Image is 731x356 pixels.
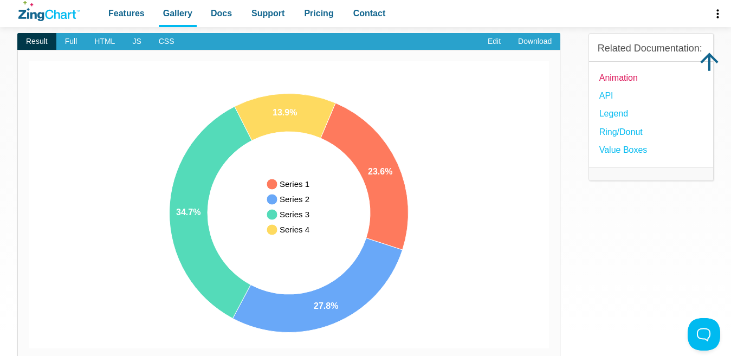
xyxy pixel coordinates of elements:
span: Result [17,33,56,50]
span: HTML [86,33,124,50]
a: Animation [599,70,638,85]
h3: Related Documentation: [598,42,704,55]
a: Edit [479,33,509,50]
iframe: Toggle Customer Support [688,318,720,351]
a: Download [509,33,560,50]
span: Gallery [163,6,192,21]
a: Legend [599,106,628,121]
span: Full [56,33,86,50]
span: Pricing [304,6,333,21]
a: Value Boxes [599,143,648,157]
span: CSS [150,33,183,50]
a: Ring/Donut [599,125,643,139]
a: API [599,88,613,103]
span: Contact [353,6,386,21]
a: ZingChart Logo. Click to return to the homepage [18,1,80,21]
span: Docs [211,6,232,21]
span: Support [251,6,284,21]
span: JS [124,33,150,50]
span: Features [108,6,145,21]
